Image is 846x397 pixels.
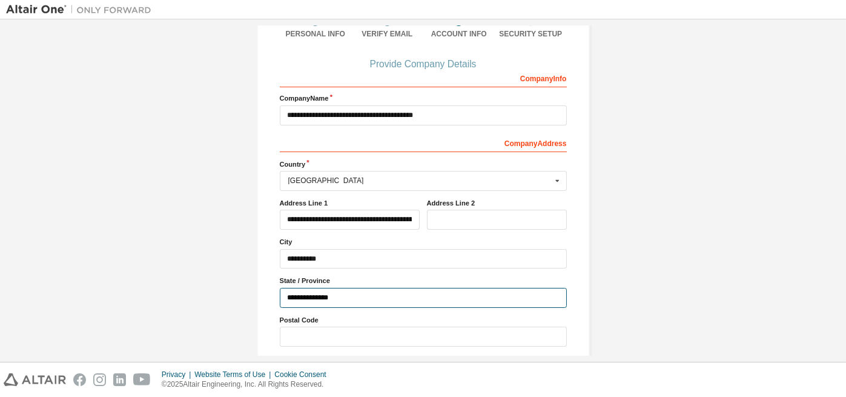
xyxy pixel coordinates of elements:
div: Provide Company Details [280,61,567,68]
img: altair_logo.svg [4,373,66,386]
label: Company Name [280,93,567,103]
div: Website Terms of Use [194,370,274,379]
label: Country [280,159,567,169]
div: Verify Email [351,29,423,39]
div: Company Info [280,68,567,87]
p: © 2025 Altair Engineering, Inc. All Rights Reserved. [162,379,334,390]
label: Postal Code [280,315,567,325]
label: State / Province [280,276,567,285]
div: [GEOGRAPHIC_DATA] [288,177,552,184]
label: Address Line 2 [427,198,567,208]
img: linkedin.svg [113,373,126,386]
img: instagram.svg [93,373,106,386]
div: Security Setup [495,29,567,39]
div: Personal Info [280,29,352,39]
label: City [280,237,567,247]
img: Altair One [6,4,157,16]
div: Cookie Consent [274,370,333,379]
img: facebook.svg [73,373,86,386]
div: Company Address [280,133,567,152]
img: youtube.svg [133,373,151,386]
div: Privacy [162,370,194,379]
div: Account Info [423,29,495,39]
label: Address Line 1 [280,198,420,208]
